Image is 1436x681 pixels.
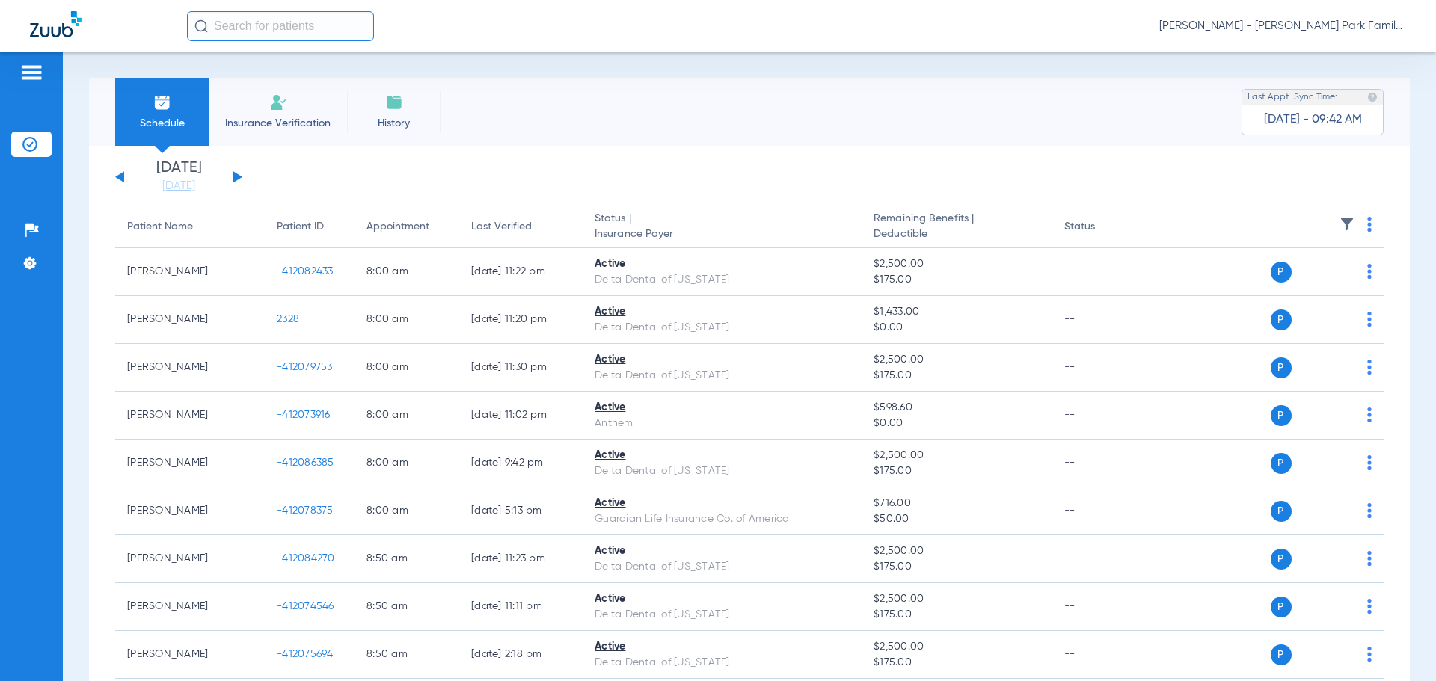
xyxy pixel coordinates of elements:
div: Delta Dental of [US_STATE] [595,368,850,383]
img: group-dot-blue.svg [1367,360,1372,375]
span: P [1271,549,1292,570]
span: Insurance Payer [595,227,850,242]
li: [DATE] [134,161,224,194]
span: P [1271,597,1292,617]
span: P [1271,405,1292,426]
div: Patient ID [277,219,324,235]
img: group-dot-blue.svg [1367,503,1372,518]
a: [DATE] [134,179,224,194]
div: Delta Dental of [US_STATE] [595,320,850,336]
span: $175.00 [874,607,1040,623]
td: [PERSON_NAME] [115,440,265,487]
div: Guardian Life Insurance Co. of America [595,511,850,527]
td: [DATE] 5:13 PM [459,487,583,535]
img: hamburger-icon [19,64,43,81]
img: group-dot-blue.svg [1367,264,1372,279]
div: Delta Dental of [US_STATE] [595,655,850,671]
td: 8:00 AM [355,296,459,344]
div: Last Verified [471,219,532,235]
span: P [1271,357,1292,378]
span: $50.00 [874,511,1040,527]
span: $175.00 [874,272,1040,288]
td: [DATE] 11:22 PM [459,248,583,296]
th: Remaining Benefits | [862,206,1052,248]
img: group-dot-blue.svg [1367,312,1372,327]
td: [PERSON_NAME] [115,535,265,583]
img: group-dot-blue.svg [1367,217,1372,232]
td: 8:00 AM [355,440,459,487]
span: $0.00 [874,320,1040,336]
td: [PERSON_NAME] [115,344,265,392]
div: Patient Name [127,219,193,235]
div: Delta Dental of [US_STATE] [595,607,850,623]
img: group-dot-blue.svg [1367,551,1372,566]
td: 8:50 AM [355,631,459,679]
td: [PERSON_NAME] [115,248,265,296]
div: Patient ID [277,219,343,235]
div: Delta Dental of [US_STATE] [595,463,850,479]
td: [PERSON_NAME] [115,631,265,679]
div: Delta Dental of [US_STATE] [595,559,850,575]
img: Manual Insurance Verification [269,93,287,111]
span: -412082433 [277,266,334,277]
span: Deductible [874,227,1040,242]
span: -412074546 [277,601,334,611]
div: Delta Dental of [US_STATE] [595,272,850,288]
div: Active [595,352,850,368]
span: Insurance Verification [220,116,336,131]
span: $2,500.00 [874,639,1040,655]
span: $175.00 [874,655,1040,671]
input: Search for patients [187,11,374,41]
td: 8:00 AM [355,248,459,296]
span: 2328 [277,314,299,324]
td: [DATE] 11:11 PM [459,583,583,631]
span: $175.00 [874,368,1040,383]
div: Active [595,496,850,511]
div: Last Verified [471,219,571,235]
td: [DATE] 11:23 PM [459,535,583,583]
td: [PERSON_NAME] [115,487,265,535]
td: -- [1052,392,1153,440]
div: Active [595,448,850,463]
div: Patient Name [127,219,253,235]
div: Active [595,639,850,655]
td: -- [1052,296,1153,344]
td: [DATE] 11:02 PM [459,392,583,440]
span: [PERSON_NAME] - [PERSON_NAME] Park Family Dentistry [1159,19,1406,34]
td: -- [1052,440,1153,487]
td: -- [1052,535,1153,583]
td: 8:00 AM [355,392,459,440]
span: $2,500.00 [874,352,1040,368]
span: P [1271,262,1292,283]
img: Search Icon [194,19,208,33]
span: $2,500.00 [874,256,1040,272]
span: Schedule [126,116,197,131]
span: $716.00 [874,496,1040,511]
div: Active [595,400,850,416]
span: $2,500.00 [874,543,1040,559]
span: $175.00 [874,559,1040,575]
th: Status [1052,206,1153,248]
td: -- [1052,631,1153,679]
img: History [385,93,403,111]
span: P [1271,644,1292,665]
td: 8:50 AM [355,583,459,631]
span: $598.60 [874,400,1040,416]
td: [DATE] 9:42 PM [459,440,583,487]
div: Active [595,256,850,272]
img: group-dot-blue.svg [1367,407,1372,422]
td: 8:00 AM [355,487,459,535]
div: Active [595,304,850,320]
img: group-dot-blue.svg [1367,647,1372,662]
span: P [1271,453,1292,474]
span: $0.00 [874,416,1040,431]
span: P [1271,501,1292,522]
img: filter.svg [1340,217,1354,232]
div: Active [595,543,850,559]
td: [PERSON_NAME] [115,296,265,344]
img: Zuub Logo [30,11,82,37]
span: [DATE] - 09:42 AM [1264,112,1362,127]
span: P [1271,309,1292,330]
span: $2,500.00 [874,591,1040,607]
img: group-dot-blue.svg [1367,599,1372,614]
